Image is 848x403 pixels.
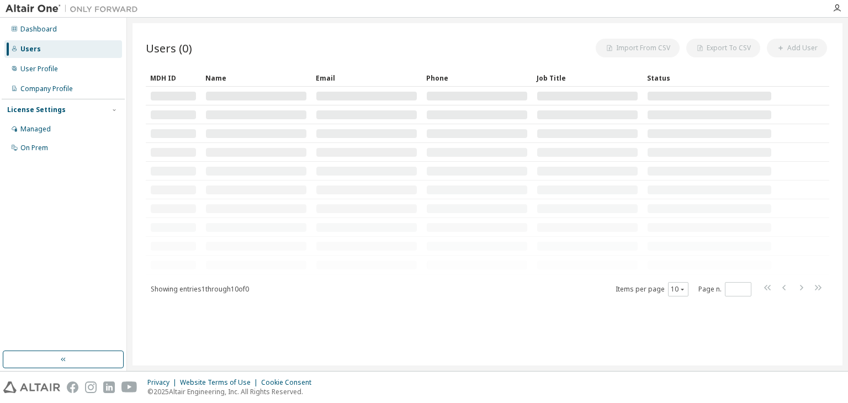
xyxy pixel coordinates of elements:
div: Users [20,45,41,54]
span: Showing entries 1 through 10 of 0 [151,284,249,294]
div: Job Title [537,69,638,87]
div: Website Terms of Use [180,378,261,387]
img: Altair One [6,3,144,14]
span: Users (0) [146,40,192,56]
img: instagram.svg [85,381,97,393]
p: © 2025 Altair Engineering, Inc. All Rights Reserved. [147,387,318,396]
span: Page n. [698,282,751,296]
img: facebook.svg [67,381,78,393]
div: Dashboard [20,25,57,34]
div: Status [647,69,772,87]
img: youtube.svg [121,381,137,393]
img: altair_logo.svg [3,381,60,393]
div: Managed [20,125,51,134]
img: linkedin.svg [103,381,115,393]
div: Email [316,69,417,87]
div: MDH ID [150,69,197,87]
div: Privacy [147,378,180,387]
div: Name [205,69,307,87]
div: Cookie Consent [261,378,318,387]
span: Items per page [616,282,688,296]
button: 10 [671,285,686,294]
div: User Profile [20,65,58,73]
div: License Settings [7,105,66,114]
div: Company Profile [20,84,73,93]
div: On Prem [20,144,48,152]
button: Export To CSV [686,39,760,57]
button: Add User [767,39,827,57]
button: Import From CSV [596,39,680,57]
div: Phone [426,69,528,87]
